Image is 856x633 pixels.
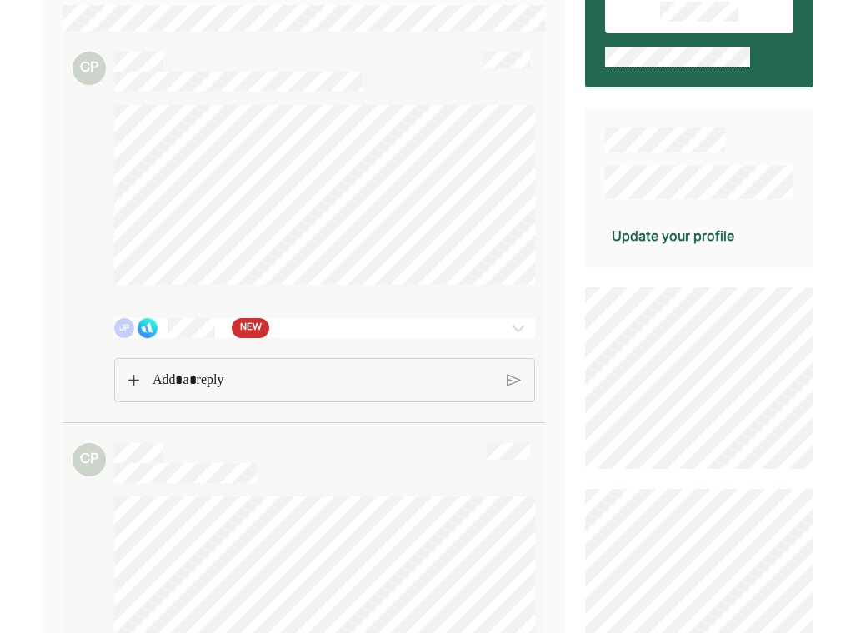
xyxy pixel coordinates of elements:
[612,226,734,246] div: Update your profile
[240,320,262,336] span: NEW
[114,318,134,338] div: JP
[73,52,106,85] div: CP
[73,443,106,476] div: CP
[143,359,502,402] div: Rich Text Editor. Editing area: main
